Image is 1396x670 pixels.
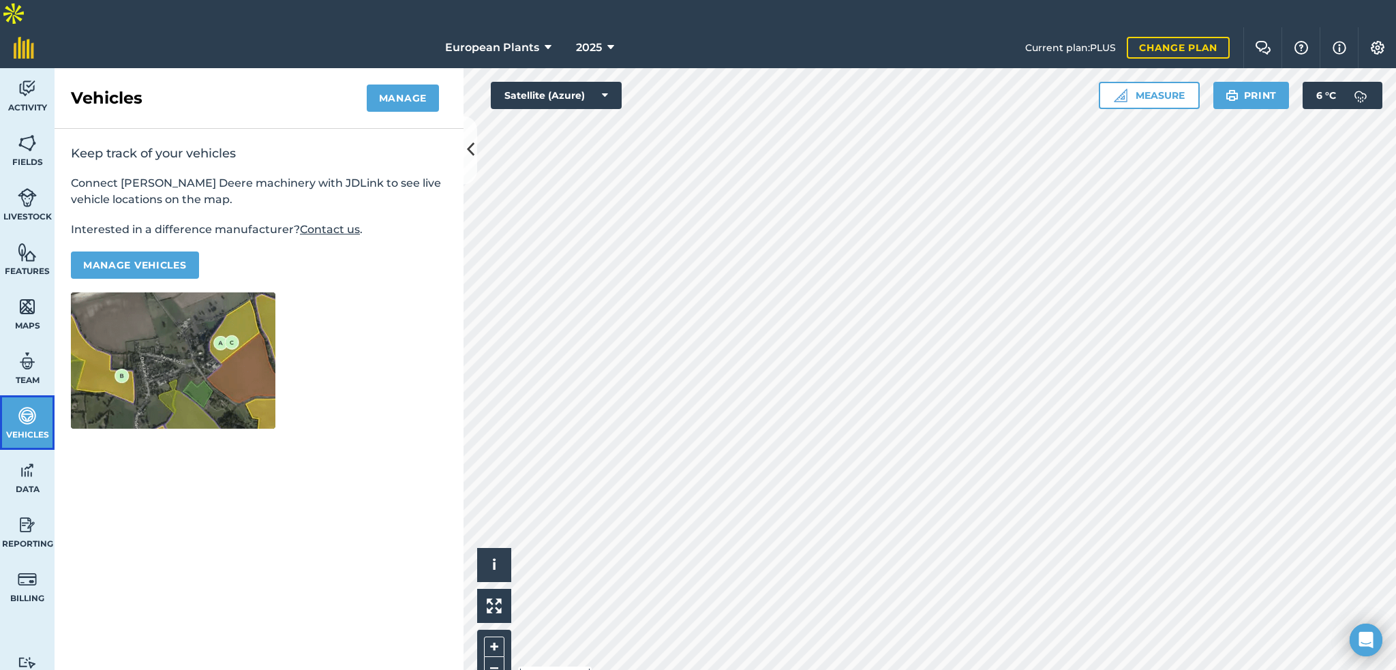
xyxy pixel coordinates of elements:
p: Connect [PERSON_NAME] Deere machinery with JDLink to see live vehicle locations on the map. [71,175,447,208]
img: Two speech bubbles overlapping with the left bubble in the forefront [1255,41,1271,55]
img: fieldmargin Logo [14,37,34,59]
button: + [484,637,504,657]
img: svg+xml;base64,PD94bWwgdmVyc2lvbj0iMS4wIiBlbmNvZGluZz0idXRmLTgiPz4KPCEtLSBHZW5lcmF0b3I6IEFkb2JlIE... [18,78,37,99]
img: svg+xml;base64,PD94bWwgdmVyc2lvbj0iMS4wIiBlbmNvZGluZz0idXRmLTgiPz4KPCEtLSBHZW5lcmF0b3I6IEFkb2JlIE... [18,351,37,371]
img: Four arrows, one pointing top left, one top right, one bottom right and the last bottom left [487,598,502,613]
div: Open Intercom Messenger [1350,624,1382,656]
span: 2025 [576,40,602,56]
button: Print [1213,82,1290,109]
button: Satellite (Azure) [491,82,622,109]
img: A question mark icon [1293,41,1309,55]
h2: Vehicles [71,87,142,109]
img: svg+xml;base64,PD94bWwgdmVyc2lvbj0iMS4wIiBlbmNvZGluZz0idXRmLTgiPz4KPCEtLSBHZW5lcmF0b3I6IEFkb2JlIE... [18,187,37,208]
button: 2025 [571,27,620,68]
span: i [492,556,496,573]
img: svg+xml;base64,PD94bWwgdmVyc2lvbj0iMS4wIiBlbmNvZGluZz0idXRmLTgiPz4KPCEtLSBHZW5lcmF0b3I6IEFkb2JlIE... [18,569,37,590]
img: svg+xml;base64,PHN2ZyB4bWxucz0iaHR0cDovL3d3dy53My5vcmcvMjAwMC9zdmciIHdpZHRoPSI1NiIgaGVpZ2h0PSI2MC... [18,242,37,262]
img: svg+xml;base64,PHN2ZyB4bWxucz0iaHR0cDovL3d3dy53My5vcmcvMjAwMC9zdmciIHdpZHRoPSI1NiIgaGVpZ2h0PSI2MC... [18,133,37,153]
button: European Plants [440,27,557,68]
h2: Keep track of your vehicles [71,145,447,162]
span: European Plants [445,40,539,56]
img: svg+xml;base64,PHN2ZyB4bWxucz0iaHR0cDovL3d3dy53My5vcmcvMjAwMC9zdmciIHdpZHRoPSI1NiIgaGVpZ2h0PSI2MC... [18,296,37,317]
img: Ruler icon [1114,89,1127,102]
img: svg+xml;base64,PHN2ZyB4bWxucz0iaHR0cDovL3d3dy53My5vcmcvMjAwMC9zdmciIHdpZHRoPSIxOSIgaGVpZ2h0PSIyNC... [1226,87,1239,104]
img: svg+xml;base64,PD94bWwgdmVyc2lvbj0iMS4wIiBlbmNvZGluZz0idXRmLTgiPz4KPCEtLSBHZW5lcmF0b3I6IEFkb2JlIE... [1347,82,1374,109]
button: 6 °C [1303,82,1382,109]
img: svg+xml;base64,PHN2ZyB4bWxucz0iaHR0cDovL3d3dy53My5vcmcvMjAwMC9zdmciIHdpZHRoPSIxNyIgaGVpZ2h0PSIxNy... [1333,40,1346,56]
img: svg+xml;base64,PD94bWwgdmVyc2lvbj0iMS4wIiBlbmNvZGluZz0idXRmLTgiPz4KPCEtLSBHZW5lcmF0b3I6IEFkb2JlIE... [18,656,37,669]
img: svg+xml;base64,PD94bWwgdmVyc2lvbj0iMS4wIiBlbmNvZGluZz0idXRmLTgiPz4KPCEtLSBHZW5lcmF0b3I6IEFkb2JlIE... [18,406,37,426]
a: Change plan [1127,37,1230,59]
button: Manage vehicles [71,252,199,279]
p: Interested in a difference manufacturer? . [71,222,447,238]
img: svg+xml;base64,PD94bWwgdmVyc2lvbj0iMS4wIiBlbmNvZGluZz0idXRmLTgiPz4KPCEtLSBHZW5lcmF0b3I6IEFkb2JlIE... [18,515,37,535]
button: Manage [367,85,439,112]
a: Contact us [300,223,360,236]
img: svg+xml;base64,PD94bWwgdmVyc2lvbj0iMS4wIiBlbmNvZGluZz0idXRmLTgiPz4KPCEtLSBHZW5lcmF0b3I6IEFkb2JlIE... [18,460,37,481]
img: A cog icon [1369,41,1386,55]
button: Measure [1099,82,1200,109]
span: Current plan : PLUS [1025,40,1116,55]
span: 6 ° C [1316,82,1336,109]
button: i [477,548,511,582]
